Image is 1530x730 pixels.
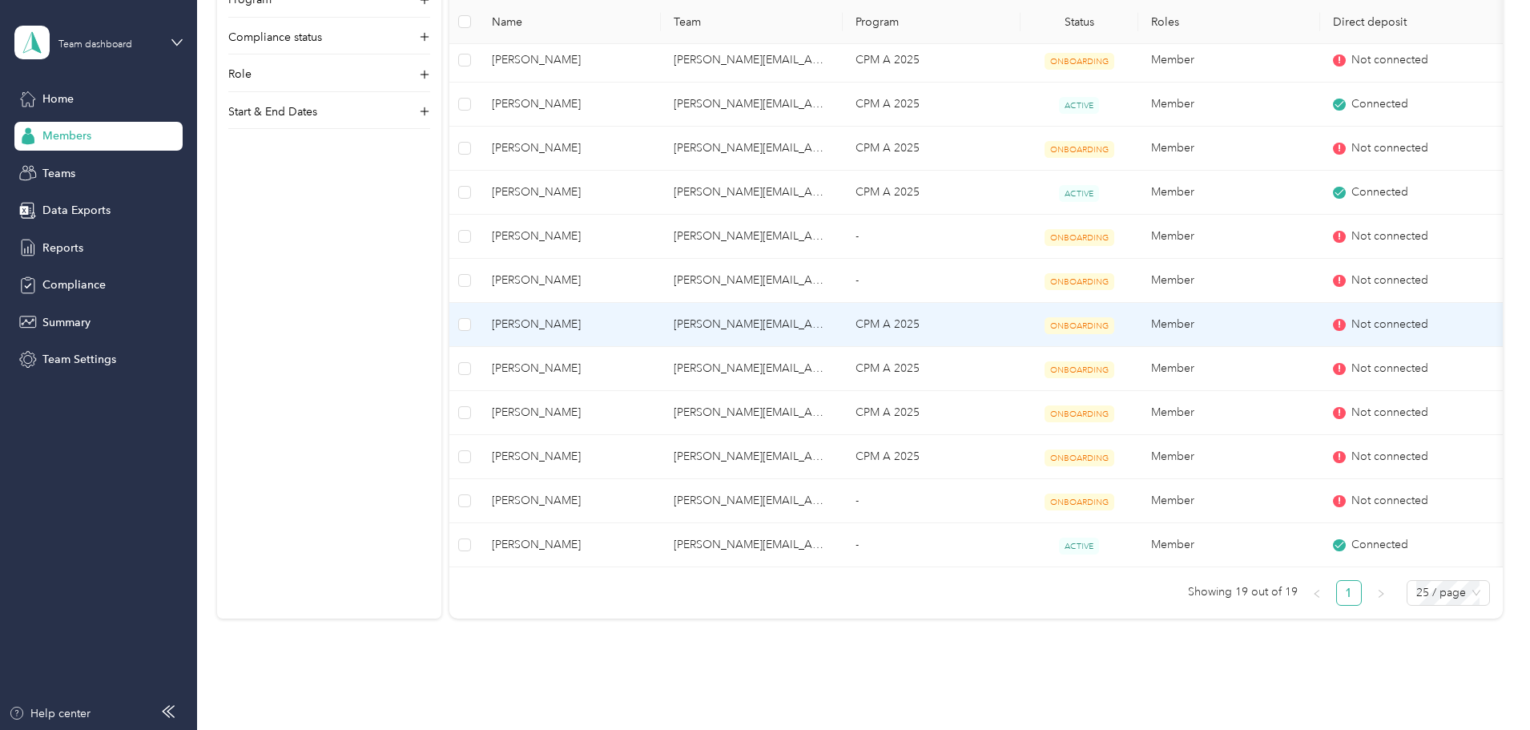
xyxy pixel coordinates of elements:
[1376,589,1386,599] span: right
[42,240,83,256] span: Reports
[1021,391,1139,435] td: ONBOARDING
[58,40,132,50] div: Team dashboard
[1021,303,1139,347] td: ONBOARDING
[1138,435,1320,479] td: Member
[843,303,1020,347] td: CPM A 2025
[661,83,843,127] td: christine.gibbons@optioncare.com
[1138,83,1320,127] td: Member
[843,38,1020,83] td: CPM A 2025
[1138,347,1320,391] td: Member
[1351,316,1428,333] span: Not connected
[1351,404,1428,421] span: Not connected
[1045,273,1114,290] span: ONBOARDING
[492,51,648,69] span: [PERSON_NAME]
[1021,259,1139,303] td: ONBOARDING
[1045,450,1114,466] span: ONBOARDING
[492,448,648,466] span: [PERSON_NAME]
[1304,580,1330,606] button: left
[1336,580,1362,606] li: 1
[492,184,648,201] span: [PERSON_NAME]
[661,479,843,523] td: christine.gibbons@optioncare.com
[1021,215,1139,259] td: ONBOARDING
[479,127,661,171] td: Brittany Liszewski
[1059,538,1099,555] span: ACTIVE
[1045,53,1114,70] span: ONBOARDING
[479,435,661,479] td: Jenn Nicholson
[42,314,91,331] span: Summary
[1440,640,1530,730] iframe: Everlance-gr Chat Button Frame
[479,391,661,435] td: Kacie Anjoubault
[1312,589,1322,599] span: left
[492,360,648,377] span: [PERSON_NAME]
[9,705,91,722] button: Help center
[492,316,648,333] span: [PERSON_NAME]
[843,215,1020,259] td: -
[492,15,648,29] span: Name
[479,303,661,347] td: Lisa Page
[843,435,1020,479] td: CPM A 2025
[1351,448,1428,466] span: Not connected
[1021,38,1139,83] td: ONBOARDING
[1368,580,1394,606] li: Next Page
[228,29,322,46] p: Compliance status
[1138,523,1320,567] td: Member
[1045,494,1114,510] span: ONBOARDING
[843,479,1020,523] td: -
[661,303,843,347] td: christine.gibbons@optioncare.com
[42,127,91,144] span: Members
[42,276,106,293] span: Compliance
[1351,272,1428,289] span: Not connected
[1059,185,1099,202] span: ACTIVE
[661,259,843,303] td: christine.gibbons@optioncare.com
[1045,361,1114,378] span: ONBOARDING
[492,95,648,113] span: [PERSON_NAME]
[843,523,1020,567] td: -
[661,347,843,391] td: christine.gibbons@optioncare.com
[1045,317,1114,334] span: ONBOARDING
[661,215,843,259] td: christine.gibbons@optioncare.com
[1021,347,1139,391] td: ONBOARDING
[1351,492,1428,510] span: Not connected
[1304,580,1330,606] li: Previous Page
[1021,127,1139,171] td: ONBOARDING
[843,127,1020,171] td: CPM A 2025
[479,83,661,127] td: Joscelyn McManus
[661,523,843,567] td: christine.gibbons@optioncare.com
[1045,405,1114,422] span: ONBOARDING
[1138,171,1320,215] td: Member
[843,259,1020,303] td: -
[661,435,843,479] td: christine.gibbons@optioncare.com
[661,171,843,215] td: christine.gibbons@optioncare.com
[1351,95,1408,113] span: Connected
[1407,580,1490,606] div: Page Size
[1138,479,1320,523] td: Member
[479,38,661,83] td: Mariah Tillo
[843,391,1020,435] td: CPM A 2025
[1188,580,1298,604] span: Showing 19 out of 19
[479,259,661,303] td: Kimberly Garrett
[42,351,116,368] span: Team Settings
[1138,215,1320,259] td: Member
[479,215,661,259] td: Lacy Archer
[1059,97,1099,114] span: ACTIVE
[479,347,661,391] td: Matlynn Sunvison
[492,228,648,245] span: [PERSON_NAME]
[479,171,661,215] td: Emma Hayes
[492,139,648,157] span: [PERSON_NAME]
[843,171,1020,215] td: CPM A 2025
[1021,435,1139,479] td: ONBOARDING
[1416,581,1480,605] span: 25 / page
[843,83,1020,127] td: CPM A 2025
[492,536,648,554] span: [PERSON_NAME]
[661,127,843,171] td: christine.gibbons@optioncare.com
[479,523,661,567] td: Bernadine Hansen
[1138,303,1320,347] td: Member
[1351,184,1408,201] span: Connected
[1138,38,1320,83] td: Member
[228,103,317,120] p: Start & End Dates
[1021,479,1139,523] td: ONBOARDING
[1045,141,1114,158] span: ONBOARDING
[1337,581,1361,605] a: 1
[492,404,648,421] span: [PERSON_NAME]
